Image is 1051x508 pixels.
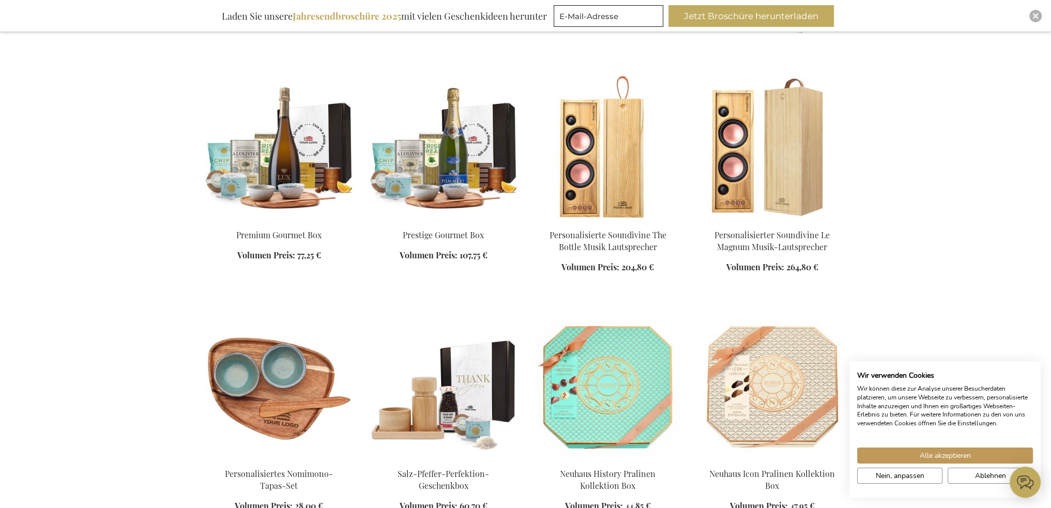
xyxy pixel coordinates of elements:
button: Jetzt Broschüre herunterladen [668,5,834,27]
h2: Wir verwenden Cookies [857,371,1033,380]
a: Volumen Preis: 107,75 € [400,250,488,261]
a: Personalisiertes Nomimono-Tapas-Set [205,455,353,465]
div: Laden Sie unsere mit vielen Geschenkideen herunter [217,5,552,27]
img: Neuhaus History Pralinen Kollektion Box [534,315,682,459]
img: Personalisiertes Nomimono-Tapas-Set [205,315,353,459]
a: Neuhaus History Pralinen Kollektion Box [534,455,682,465]
img: Close [1032,13,1039,19]
img: Salt & Pepper Perfection Gift Box [370,315,517,459]
a: Personalisierte Soundivine The Bottle Musik Lautsprecher [550,229,666,252]
a: Salt & Pepper Perfection Gift Box [370,455,517,465]
span: Volumen Preis: [561,261,619,272]
a: Personalised Soundivine Le Magnum Music Speaker [698,217,846,226]
a: Neuhaus Icon Pralinen Kollektion Box - Exclusive Business Gifts [698,455,846,465]
span: Volumen Preis: [728,23,786,34]
span: Alle akzeptieren [920,450,971,461]
img: Prestige Gourmet Box [370,76,517,221]
span: 107,75 € [460,250,488,260]
a: Salz-Pfeffer-Perfektion-Geschenkbox [398,468,489,491]
span: 204,80 € [621,261,654,272]
a: Premium Gourmet Box [205,217,353,226]
form: marketing offers and promotions [554,5,666,30]
span: Volumen Preis: [237,250,295,260]
span: 264,80 € [786,261,818,272]
a: Prestige Gourmet Box [403,229,484,240]
a: Volumen Preis: 204,80 € [561,261,654,273]
a: Personalisierter Soundivine Le Magnum Musik-Lautsprecher [714,229,830,252]
a: Personalised Soundivine The Bottle Music Speaker [534,217,682,226]
a: Personalisiertes Nomimono-Tapas-Set [225,468,333,491]
img: Personalised Soundivine Le Magnum Music Speaker [698,76,846,221]
a: Premium Gourmet Box [236,229,322,240]
b: Jahresendbroschüre 2025 [293,10,401,22]
a: Neuhaus History Pralinen Kollektion Box [560,468,656,491]
img: Personalised Soundivine The Bottle Music Speaker [534,76,682,221]
img: Neuhaus Icon Pralinen Kollektion Box - Exclusive Business Gifts [698,315,846,459]
span: Ablehnen [975,470,1006,481]
span: Nein, anpassen [876,470,924,481]
span: 20,70 € [788,23,816,34]
input: E-Mail-Adresse [554,5,663,27]
a: Neuhaus Icon Pralinen Kollektion Box [709,468,835,491]
a: Prestige Gourmet Box [370,217,517,226]
span: Volumen Preis: [726,261,784,272]
img: Premium Gourmet Box [205,76,353,221]
span: 77,25 € [297,250,321,260]
a: Volumen Preis: 264,80 € [726,261,818,273]
button: Alle verweigern cookies [948,468,1033,484]
iframe: belco-activator-frame [1010,467,1041,498]
span: Volumen Preis: [400,250,458,260]
button: Akzeptieren Sie alle cookies [857,448,1033,464]
button: cookie Einstellungen anpassen [857,468,942,484]
div: Close [1029,10,1042,22]
p: Wir können diese zur Analyse unserer Besucherdaten platzieren, um unsere Webseite zu verbessern, ... [857,384,1033,428]
a: Volumen Preis: 77,25 € [237,250,321,261]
